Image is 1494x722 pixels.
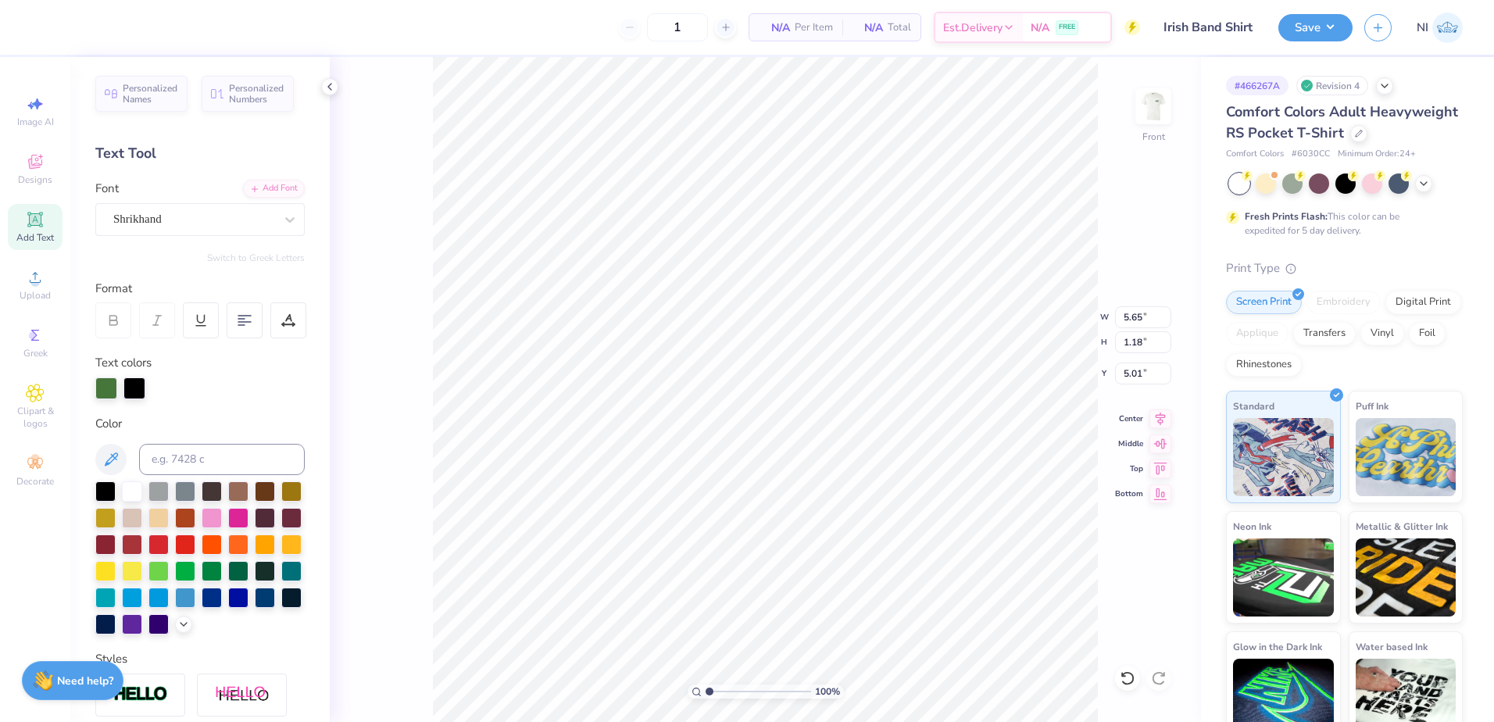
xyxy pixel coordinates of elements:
div: Color [95,415,305,433]
div: Add Font [243,180,305,198]
span: Center [1115,413,1143,424]
div: Digital Print [1385,291,1461,314]
img: Neon Ink [1233,538,1334,617]
span: # 6030CC [1292,148,1330,161]
span: Designs [18,173,52,186]
span: Neon Ink [1233,518,1271,534]
div: Revision 4 [1296,76,1368,95]
input: Untitled Design [1152,12,1267,43]
span: Comfort Colors [1226,148,1284,161]
span: Personalized Numbers [229,83,284,105]
div: Screen Print [1226,291,1302,314]
span: Upload [20,289,51,302]
span: FREE [1059,22,1075,33]
div: Rhinestones [1226,353,1302,377]
img: Shadow [215,685,270,705]
span: Bottom [1115,488,1143,499]
div: Print Type [1226,259,1463,277]
span: Est. Delivery [943,20,1003,36]
span: Minimum Order: 24 + [1338,148,1416,161]
span: N/A [759,20,790,36]
input: e.g. 7428 c [139,444,305,475]
span: Image AI [17,116,54,128]
span: Greek [23,347,48,359]
span: N/A [852,20,883,36]
span: Middle [1115,438,1143,449]
button: Save [1278,14,1353,41]
span: Glow in the Dark Ink [1233,638,1322,655]
div: Styles [95,650,305,668]
a: NI [1417,13,1463,43]
div: Transfers [1293,322,1356,345]
img: Stroke [113,685,168,703]
span: Personalized Names [123,83,178,105]
span: 100 % [815,684,840,699]
img: Puff Ink [1356,418,1456,496]
span: Per Item [795,20,833,36]
img: Standard [1233,418,1334,496]
img: Front [1138,91,1169,122]
span: Total [888,20,911,36]
label: Text colors [95,354,152,372]
div: Foil [1409,322,1446,345]
span: Comfort Colors Adult Heavyweight RS Pocket T-Shirt [1226,102,1458,142]
span: Metallic & Glitter Ink [1356,518,1448,534]
div: Applique [1226,322,1288,345]
span: Clipart & logos [8,405,63,430]
button: Switch to Greek Letters [207,252,305,264]
div: Text Tool [95,143,305,164]
span: NI [1417,19,1428,37]
div: Format [95,280,306,298]
div: # 466267A [1226,76,1288,95]
input: – – [647,13,708,41]
span: Top [1115,463,1143,474]
div: Front [1142,130,1165,144]
span: Puff Ink [1356,398,1389,414]
div: Embroidery [1306,291,1381,314]
div: Vinyl [1360,322,1404,345]
strong: Need help? [57,674,113,688]
img: Nicole Isabelle Dimla [1432,13,1463,43]
strong: Fresh Prints Flash: [1245,210,1328,223]
span: N/A [1031,20,1049,36]
div: This color can be expedited for 5 day delivery. [1245,209,1437,238]
img: Metallic & Glitter Ink [1356,538,1456,617]
span: Add Text [16,231,54,244]
label: Font [95,180,119,198]
span: Decorate [16,475,54,488]
span: Water based Ink [1356,638,1428,655]
span: Standard [1233,398,1274,414]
